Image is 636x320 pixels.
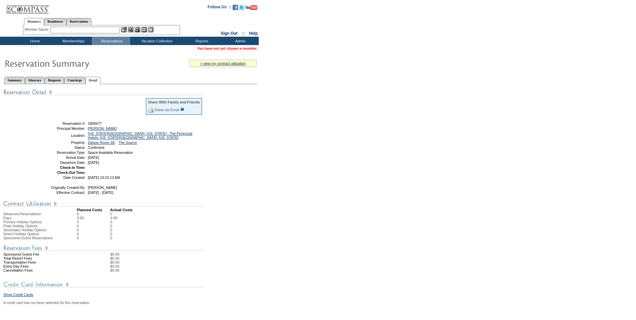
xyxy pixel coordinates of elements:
a: Itinerary [25,77,45,84]
img: b_calculator.gif [148,27,154,32]
a: [US_STATE][GEOGRAPHIC_DATA], [US_STATE] - The Peninsula Hotels: [US_STATE][GEOGRAPHIC_DATA], [US_... [88,131,192,139]
td: Status: [38,145,85,149]
td: Reports [182,37,220,45]
a: Residences [44,18,66,25]
td: 0 [77,228,110,232]
span: [DATE] [88,161,99,165]
td: Admin [220,37,259,45]
div: Share With Family and Friends [148,100,200,104]
td: $0.00 [110,264,257,268]
img: b_edit.gif [121,27,127,32]
td: Home [15,37,53,45]
td: Sponsored Guest Fee [3,252,77,256]
img: Follow us on Twitter [239,5,244,10]
span: Primary Holiday Options [3,220,42,224]
a: Subscribe to our YouTube Channel [245,7,257,11]
td: 0 [110,232,117,236]
td: 0 [77,224,110,228]
td: 0 [110,236,117,240]
a: [PERSON_NAME] [88,126,117,130]
td: 3.00 [77,216,110,220]
td: Effective Contract: [38,191,85,195]
img: Reservations [141,27,147,32]
a: Members [24,18,44,25]
span: Secondary Holiday Options [3,228,46,232]
div: Member Name: [25,27,50,32]
td: Originally Created By: [38,186,85,190]
td: Memberships [53,37,92,45]
span: [PERSON_NAME] [88,186,117,190]
img: Contract Utilization [3,200,204,208]
td: Planned Costs [77,208,110,212]
a: Detail [85,77,101,84]
span: Confirmed [88,145,104,149]
span: Days [3,216,11,220]
a: Share via Email [154,108,179,112]
img: Reservation Detail [3,88,204,96]
td: Total Resort Fees [3,256,77,260]
img: Credit Card Information [3,280,204,289]
a: Deluxe Room 1B [88,140,115,144]
td: Reservations [92,37,130,45]
img: Reservation Fees [3,244,204,252]
strong: Check-Out Time: [57,171,85,175]
a: Show Credit Cards [3,293,33,297]
td: Transportation Fees [3,260,77,264]
td: 0 [110,228,117,232]
a: Requests [45,77,64,84]
td: Vacation Collection [130,37,182,45]
td: Reservation #: [38,121,85,125]
img: Impersonate [135,27,140,32]
a: Summary [4,77,25,84]
td: Location: [38,131,85,139]
td: Date Created: [38,176,85,180]
span: [DATE] 10:23:13 AM [88,176,120,180]
img: Become our fan on Facebook [233,5,238,10]
td: Departure Date: [38,161,85,165]
img: Reservaton Summary [4,56,138,70]
td: 0 [110,212,117,216]
td: Property: [38,140,85,144]
span: :: [242,31,245,36]
td: Principal Member: [38,126,85,130]
strong: Check-In Time: [60,166,85,170]
span: Sponsored Guest Reservations [3,236,53,240]
td: Actual Costs [110,208,257,212]
td: 0 [110,220,117,224]
td: Follow Us :: [208,4,231,12]
td: $0.00 [110,268,257,272]
td: 0 [77,212,110,216]
img: View [128,27,134,32]
td: $0.00 [110,256,257,260]
a: Sign Out [221,31,237,36]
div: A credit card has not been selected for this reservation. [3,301,257,305]
td: 0 [110,224,117,228]
td: 0 [77,220,110,224]
a: Help [249,31,258,36]
span: Space Available Reservation [88,150,133,154]
td: 0 [77,236,110,240]
td: 0 [77,232,110,236]
td: $0.00 [110,260,257,264]
img: Subscribe to our YouTube Channel [245,5,257,10]
span: [DATE] - [DATE] [88,191,114,195]
span: Select Holiday Options [3,232,39,236]
td: Arrival Date: [38,155,85,159]
td: Extra Day Fees [3,264,77,268]
a: Concierge [64,77,85,84]
td: $0.00 [110,252,257,256]
span: [DATE] [88,155,99,159]
a: Follow us on Twitter [239,7,244,11]
a: » view my contract utilization [200,61,246,65]
td: Reservation Type: [38,150,85,154]
span: Peak Holiday Options [3,224,37,228]
a: The Source [119,140,137,144]
span: 1809477 [88,121,102,125]
span: You have not yet chosen a member. [197,46,257,50]
td: 3.00 [110,216,117,220]
input: What is this? [180,107,184,111]
span: Advanced Reservations [3,212,41,216]
a: Become our fan on Facebook [233,7,238,11]
a: Reservations [66,18,91,25]
td: Cancellation Fees [3,268,77,272]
